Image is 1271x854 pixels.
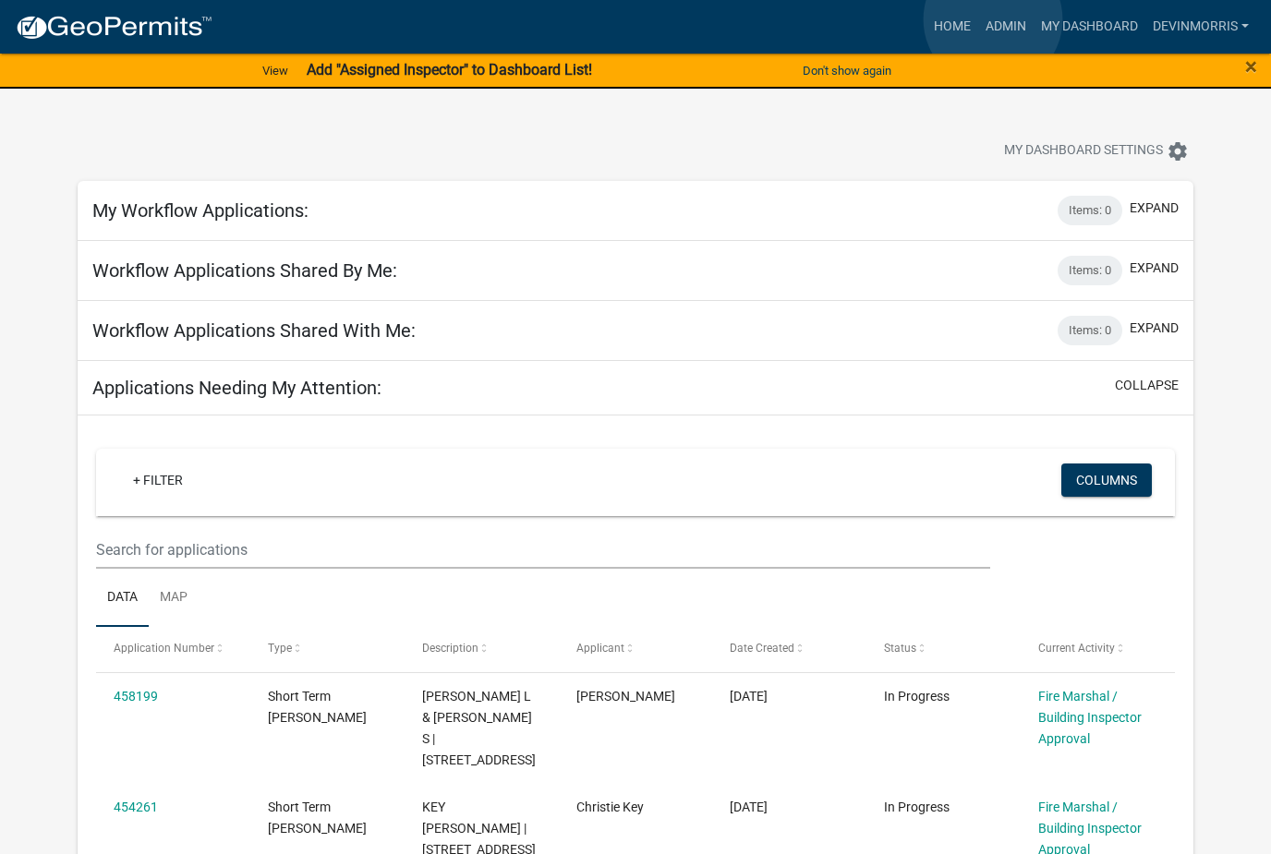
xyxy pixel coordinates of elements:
[576,689,675,704] span: James Blanchette
[118,463,198,497] a: + Filter
[795,55,899,86] button: Don't show again
[268,689,367,725] span: Short Term Rental Registration
[576,800,644,814] span: Christie Key
[1245,54,1257,79] span: ×
[268,800,367,836] span: Short Term Rental Registration
[1245,55,1257,78] button: Close
[1145,9,1256,44] a: Devinmorris
[730,800,768,814] span: 07/24/2025
[114,642,214,655] span: Application Number
[884,800,950,814] span: In Progress
[712,627,866,671] datatable-header-cell: Date Created
[255,55,296,86] a: View
[1038,689,1142,746] a: Fire Marshal / Building Inspector Approval
[114,800,158,814] a: 454261
[422,642,478,655] span: Description
[92,377,381,399] h5: Applications Needing My Attention:
[989,133,1204,169] button: My Dashboard Settingssettings
[1004,140,1163,162] span: My Dashboard Settings
[92,259,397,282] h5: Workflow Applications Shared By Me:
[1058,196,1122,225] div: Items: 0
[1061,463,1152,497] button: Columns
[114,689,158,704] a: 458199
[1130,198,1179,218] button: expand
[1058,256,1122,285] div: Items: 0
[307,61,592,78] strong: Add "Assigned Inspector" to Dashboard List!
[978,9,1034,44] a: Admin
[1021,627,1175,671] datatable-header-cell: Current Activity
[92,319,416,342] h5: Workflow Applications Shared With Me:
[1115,376,1179,395] button: collapse
[1034,9,1145,44] a: My Dashboard
[1167,140,1189,162] i: settings
[404,627,558,671] datatable-header-cell: Description
[866,627,1021,671] datatable-header-cell: Status
[884,642,916,655] span: Status
[149,569,199,628] a: Map
[558,627,712,671] datatable-header-cell: Applicant
[1130,259,1179,278] button: expand
[422,689,536,766] span: BLANCHETTE JAMES L & HEATHER S | 193 SOUTHSHORE RD
[96,531,991,569] input: Search for applications
[250,627,405,671] datatable-header-cell: Type
[1130,319,1179,338] button: expand
[730,689,768,704] span: 08/01/2025
[96,569,149,628] a: Data
[268,642,292,655] span: Type
[576,642,624,655] span: Applicant
[1038,642,1115,655] span: Current Activity
[926,9,978,44] a: Home
[96,627,250,671] datatable-header-cell: Application Number
[884,689,950,704] span: In Progress
[1058,316,1122,345] div: Items: 0
[730,642,794,655] span: Date Created
[92,199,309,222] h5: My Workflow Applications:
